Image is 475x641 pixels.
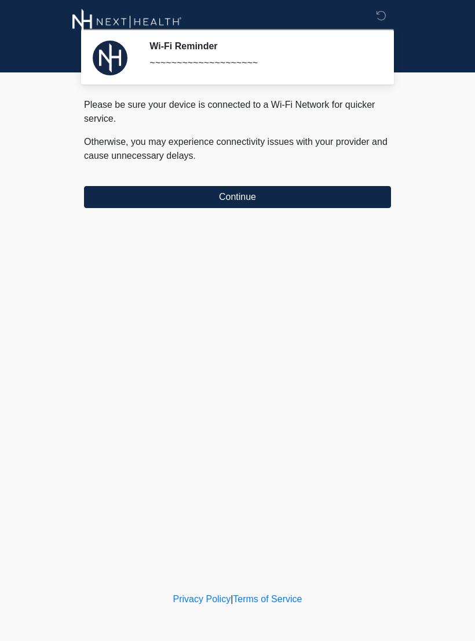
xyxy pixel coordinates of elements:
[149,56,374,70] div: ~~~~~~~~~~~~~~~~~~~~
[72,9,182,35] img: Next-Health Montecito Logo
[84,135,391,163] p: Otherwise, you may experience connectivity issues with your provider and cause unnecessary delays
[193,151,196,161] span: .
[84,98,391,126] p: Please be sure your device is connected to a Wi-Fi Network for quicker service.
[93,41,127,75] img: Agent Avatar
[233,594,302,604] a: Terms of Service
[231,594,233,604] a: |
[173,594,231,604] a: Privacy Policy
[149,41,374,52] h2: Wi-Fi Reminder
[84,186,391,208] button: Continue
